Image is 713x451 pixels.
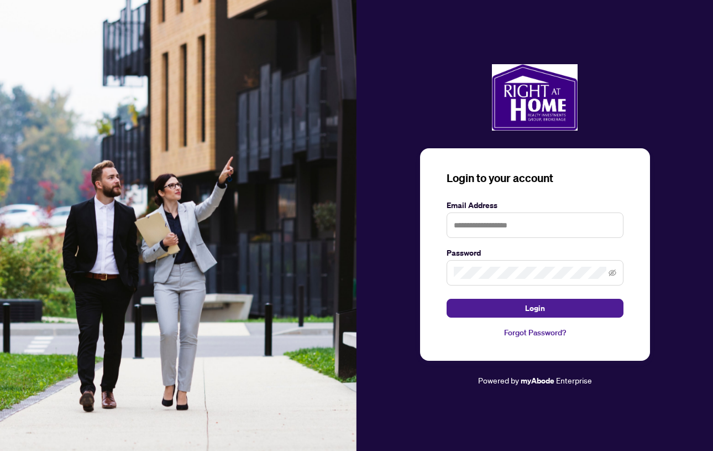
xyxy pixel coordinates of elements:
[447,299,623,318] button: Login
[609,269,616,277] span: eye-invisible
[447,199,623,211] label: Email Address
[556,375,592,385] span: Enterprise
[521,375,554,387] a: myAbode
[478,375,519,385] span: Powered by
[447,170,623,186] h3: Login to your account
[447,326,623,339] a: Forgot Password?
[525,299,545,317] span: Login
[447,247,623,259] label: Password
[492,64,577,131] img: ma-logo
